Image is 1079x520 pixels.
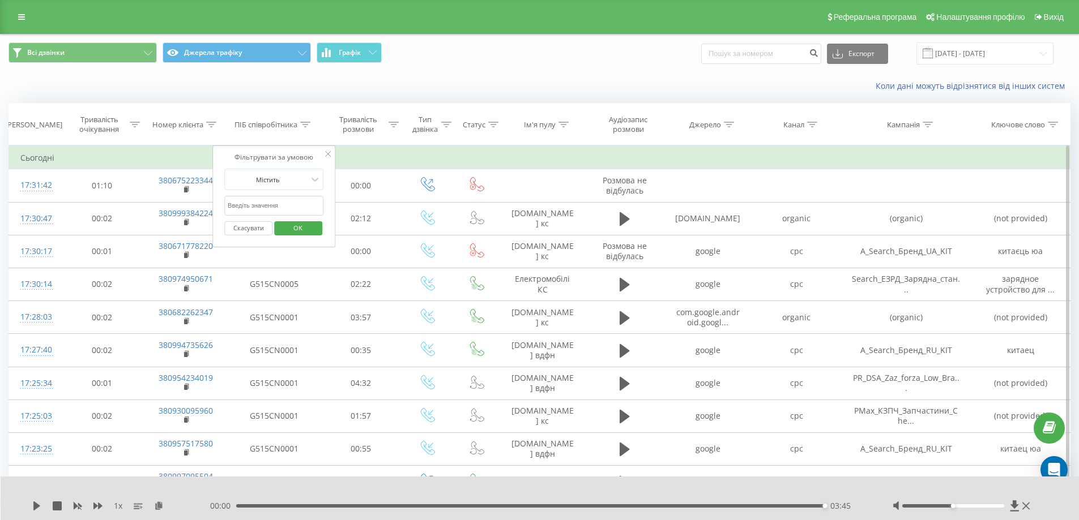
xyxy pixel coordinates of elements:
td: [DOMAIN_NAME] вдфн [500,367,585,399]
td: [DOMAIN_NAME] кс [500,202,585,235]
a: 380994735626 [159,339,213,350]
a: 380682262347 [159,307,213,317]
td: cpc [752,432,841,465]
span: OK [282,219,314,237]
td: A_Search_Бренд_RU_KIT [841,334,971,367]
span: зарядное устройство для ... [986,273,1055,294]
span: Реферальна програма [834,12,917,22]
div: 17:23:25 [20,438,50,460]
td: (organic) [841,301,971,334]
div: Accessibility label [951,504,956,508]
td: 00:00 [320,235,402,268]
td: 00:02 [61,334,143,367]
td: [DOMAIN_NAME] кс [500,235,585,268]
td: 01:57 [320,399,402,432]
td: 00:00 [320,169,402,202]
td: G515CN0001 [228,399,320,432]
div: [PERSON_NAME] [5,120,62,130]
td: organic [752,202,841,235]
td: 00:01 [61,235,143,268]
div: Аудіозапис розмови [595,115,661,134]
a: 380974950671 [159,273,213,284]
td: google [664,432,752,465]
div: Джерело [689,120,721,130]
input: Пошук за номером [701,44,821,64]
span: Вихід [1044,12,1064,22]
div: 17:27:40 [20,339,50,361]
span: 03:45 [830,500,851,512]
span: Розмова не відбулась [603,175,647,196]
button: Експорт [827,44,888,64]
td: [DOMAIN_NAME] кс [500,301,585,334]
td: китаец юа [971,432,1070,465]
div: 17:30:14 [20,273,50,295]
div: Тип дзвінка [412,115,438,134]
span: com.google.android.googl... [676,307,740,328]
td: G515CN0005 [228,268,320,300]
div: 17:25:03 [20,405,50,427]
div: 17:25:34 [20,372,50,394]
td: google [664,367,752,399]
td: organic [752,301,841,334]
td: 00:01 [61,367,143,399]
td: cpc [752,235,841,268]
div: Accessibility label [822,504,827,508]
div: Канал [783,120,804,130]
td: cpc [752,334,841,367]
div: Фільтрувати за умовою [224,152,324,163]
td: 03:57 [320,301,402,334]
td: Електромобілі КС [500,268,585,300]
td: [DOMAIN_NAME] вдфн [500,432,585,465]
td: (organic) [841,202,971,235]
span: 1 x [114,500,122,512]
td: 00:12 [61,466,143,498]
a: 380999384224 [159,208,213,218]
td: G515CN0001 [228,334,320,367]
td: cpc [752,367,841,399]
td: google [664,235,752,268]
td: cpc [752,399,841,432]
span: Розмова не відбулась [603,240,647,261]
td: A_Search_Бренд_RU_KIT [841,432,971,465]
td: [DOMAIN_NAME] [664,202,752,235]
td: 04:32 [320,367,402,399]
td: google [664,268,752,300]
div: 17:31:42 [20,174,50,196]
div: ПІБ співробітника [234,120,297,130]
input: Введіть значення [224,196,324,216]
a: Коли дані можуть відрізнятися вiд інших систем [876,80,1071,91]
td: (not provided) [971,367,1070,399]
td: 02:22 [320,268,402,300]
a: 380675223344 [159,175,213,186]
td: китаєць юа [971,235,1070,268]
span: Search_ЕЗРД_Зарядна_стан... [852,273,960,294]
td: 00:02 [61,268,143,300]
td: google [664,399,752,432]
td: 00:02 [61,301,143,334]
span: 00:00 [210,500,236,512]
div: Статус [463,120,485,130]
td: Сьогодні [9,147,1071,169]
div: Тривалість очікування [71,115,127,134]
div: 17:28:03 [20,306,50,328]
span: Графік [339,49,361,57]
span: Всі дзвінки [27,48,65,57]
td: [DOMAIN_NAME] кс [500,399,585,432]
div: Тривалість розмови [330,115,386,134]
button: Скасувати [224,221,272,235]
div: 17:30:47 [20,208,50,230]
button: Джерела трафіку [163,42,311,63]
td: (not provided) [971,399,1070,432]
div: 17:30:17 [20,240,50,263]
td: cpc [752,268,841,300]
td: 00:02 [61,399,143,432]
td: 01:10 [61,169,143,202]
td: [PERSON_NAME] [228,466,320,498]
td: 00:02 [61,432,143,465]
div: Ім'я пулу [524,120,556,130]
td: китаец [971,334,1070,367]
td: (not provided) [971,202,1070,235]
a: 380671778220 [159,240,213,251]
div: Кампанія [887,120,920,130]
div: Номер клієнта [152,120,203,130]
